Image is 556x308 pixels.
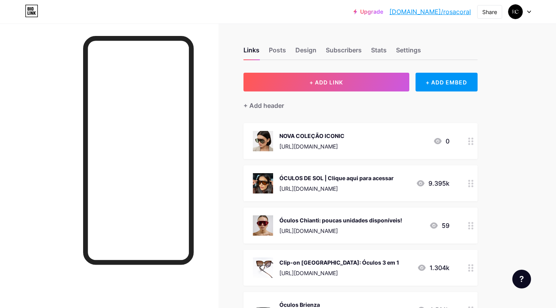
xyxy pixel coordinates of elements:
[253,173,273,193] img: ÓCULOS DE SOL | Clique aqui para acessar
[279,174,394,182] div: ÓCULOS DE SOL | Clique aqui para acessar
[482,8,497,16] div: Share
[279,269,399,277] div: [URL][DOMAIN_NAME]
[326,45,362,59] div: Subscribers
[416,73,478,91] div: + ADD EMBED
[279,142,345,150] div: [URL][DOMAIN_NAME]
[429,221,449,230] div: 59
[508,4,523,19] img: rosacoral
[243,73,409,91] button: + ADD LINK
[433,136,449,146] div: 0
[279,258,399,267] div: Clip-on [GEOGRAPHIC_DATA]: Óculos 3 em 1
[396,45,421,59] div: Settings
[416,179,449,188] div: 9.395k
[243,101,284,110] div: + Add header
[253,131,273,151] img: NOVA COLEÇÃO ICONIC
[371,45,387,59] div: Stats
[295,45,316,59] div: Design
[279,132,345,140] div: NOVA COLEÇÃO ICONIC
[279,216,402,224] div: Óculos Chianti: poucas unidades disponíveis!
[353,9,383,15] a: Upgrade
[309,79,343,86] span: + ADD LINK
[243,45,259,59] div: Links
[417,263,449,272] div: 1.304k
[269,45,286,59] div: Posts
[279,184,394,193] div: [URL][DOMAIN_NAME]
[389,7,471,16] a: [DOMAIN_NAME]/rosacoral
[253,215,273,236] img: Óculos Chianti: poucas unidades disponíveis!
[279,227,402,235] div: [URL][DOMAIN_NAME]
[253,258,273,278] img: Clip-on Barcelona: Óculos 3 em 1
